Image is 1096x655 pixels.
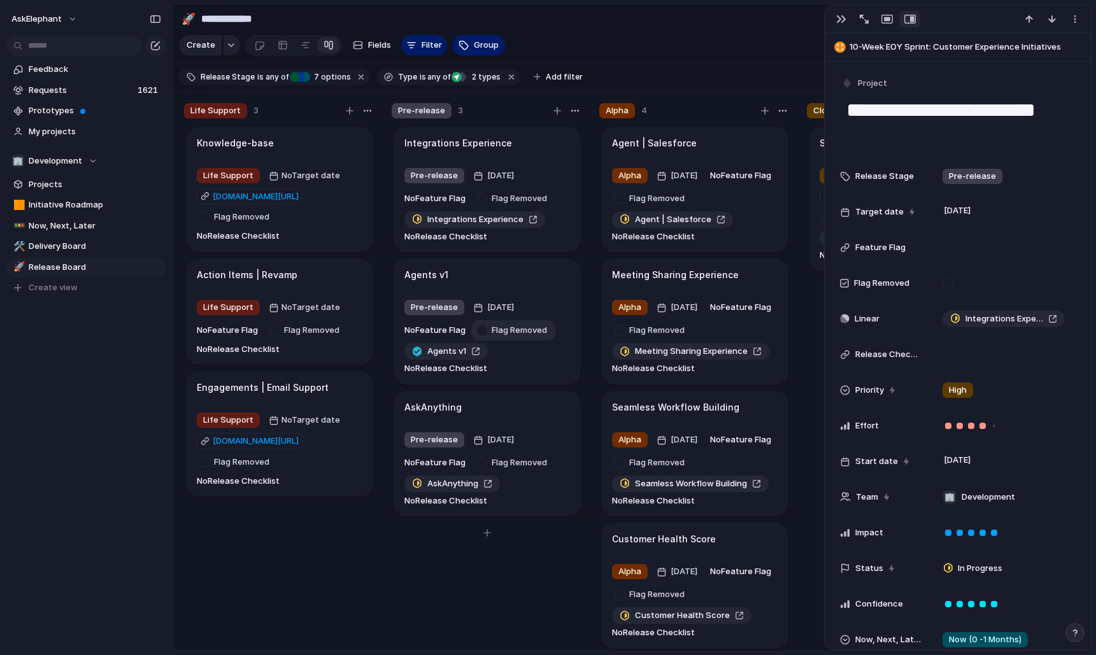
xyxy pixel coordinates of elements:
[253,104,259,117] span: 3
[492,192,552,205] span: Flag Removed
[830,37,1085,57] button: 10-Week EOY Sprint: Customer Experience Initiatives
[710,565,771,578] span: No Feature Flag
[6,60,166,79] a: Feedback
[194,207,278,227] button: Flag Removed
[609,297,651,318] button: Alpha
[281,301,340,314] span: No Target date
[609,584,693,605] button: Flag Removed
[855,170,914,183] span: Release Stage
[404,324,466,337] span: No Feature Flag
[186,258,373,365] div: Action Items | RevampLife SupportNoTarget dateNoFeature FlagFlag RemovedNoRelease Checklist
[526,68,590,86] button: Add filter
[197,268,297,282] h1: Action Items | Revamp
[816,207,900,227] button: Flag Removed
[11,13,62,25] span: AskElephant
[949,633,1021,646] span: Now (0 -1 Months)
[710,433,771,446] span: No Feature Flag
[484,168,518,183] span: [DATE]
[609,188,693,209] button: Flag Removed
[29,125,161,138] span: My projects
[197,475,280,488] span: No Release Checklist
[609,561,651,582] button: Alpha
[203,301,253,314] span: Life Support
[6,195,166,215] div: 🟧Initiative Roadmap
[6,101,166,120] a: Prototypes
[255,70,291,84] button: isany of
[941,453,974,468] span: [DATE]
[29,63,161,76] span: Feedback
[194,452,278,472] button: Flag Removed
[6,9,84,29] button: AskElephant
[653,561,704,582] button: [DATE]
[468,72,478,81] span: 2
[186,127,373,252] div: Knowledge-baseLife SupportNoTarget date[DOMAIN_NAME][URL]Flag RemovedNoRelease Checklist
[404,362,487,375] span: No Release Checklist
[310,72,321,81] span: 7
[6,175,166,194] a: Projects
[612,495,695,507] span: No Release Checklist
[398,71,417,83] span: Type
[401,35,447,55] button: Filter
[452,35,505,55] button: Group
[6,122,166,141] a: My projects
[398,104,445,117] span: Pre-release
[943,491,956,504] div: 🏢
[484,432,518,447] span: [DATE]
[401,297,467,318] button: Pre-release
[458,104,463,117] span: 3
[629,192,690,205] span: Flag Removed
[546,71,583,83] span: Add filter
[612,400,739,414] h1: Seamless Workflow Building
[468,71,501,83] span: types
[606,104,629,117] span: Alpha
[820,249,902,262] span: No Release Checklist
[653,166,704,186] button: [DATE]
[667,300,701,315] span: [DATE]
[609,453,693,473] button: Flag Removed
[813,104,862,117] span: Closed Beta
[612,230,695,243] span: No Release Checklist
[138,84,160,97] span: 1621
[266,410,343,430] button: NoTarget date
[618,169,641,182] span: Alpha
[187,39,215,52] span: Create
[612,136,697,150] h1: Agent | Salesforce
[13,239,22,254] div: 🛠️
[855,384,884,397] span: Priority
[427,345,466,358] span: Agents v1
[181,10,196,27] div: 🚀
[855,598,903,610] span: Confidence
[394,391,581,517] div: AskAnythingPre-release[DATE]NoFeature FlagFlag RemovedAskAnythingNoRelease Checklist
[310,71,351,83] span: options
[941,203,974,218] span: [DATE]
[612,607,751,624] a: Customer Health Score
[13,198,22,213] div: 🟧
[214,211,274,223] span: Flag Removed
[29,199,161,211] span: Initiative Roadmap
[394,258,581,384] div: Agents v1Pre-release[DATE]NoFeature FlagFlag RemovedAgents v1NoRelease Checklist
[404,456,466,469] span: No Feature Flag
[471,320,555,341] button: Flag Removed
[411,301,458,314] span: Pre-release
[452,70,503,84] button: 2 types
[417,70,453,84] button: isany of
[404,495,487,507] span: No Release Checklist
[29,155,82,167] span: Development
[618,565,641,578] span: Alpha
[854,277,909,290] span: Flag Removed
[348,35,396,55] button: Fields
[965,313,1043,325] span: Integrations Experience
[612,532,716,546] h1: Customer Health Score
[29,178,161,191] span: Projects
[667,168,701,183] span: [DATE]
[29,104,161,117] span: Prototypes
[855,455,898,468] span: Start date
[264,320,348,341] button: Flag Removed
[855,313,879,325] span: Linear
[641,104,647,117] span: 4
[855,348,922,361] span: Release Checklist
[667,432,701,447] span: [DATE]
[820,230,903,246] a: Signals v1
[194,410,263,430] button: Life Support
[470,430,521,450] button: [DATE]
